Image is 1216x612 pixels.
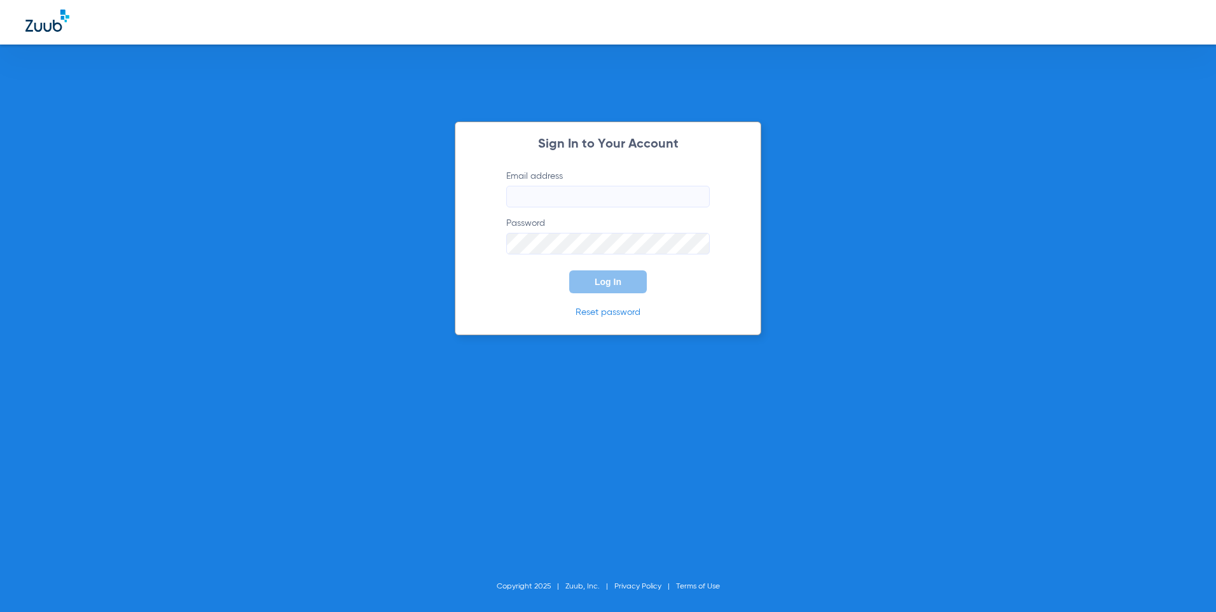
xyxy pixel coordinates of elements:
[676,583,720,590] a: Terms of Use
[506,186,710,207] input: Email address
[506,233,710,254] input: Password
[569,270,647,293] button: Log In
[25,10,69,32] img: Zuub Logo
[614,583,661,590] a: Privacy Policy
[506,170,710,207] label: Email address
[487,138,729,151] h2: Sign In to Your Account
[565,580,614,593] li: Zuub, Inc.
[576,308,640,317] a: Reset password
[506,217,710,254] label: Password
[497,580,565,593] li: Copyright 2025
[595,277,621,287] span: Log In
